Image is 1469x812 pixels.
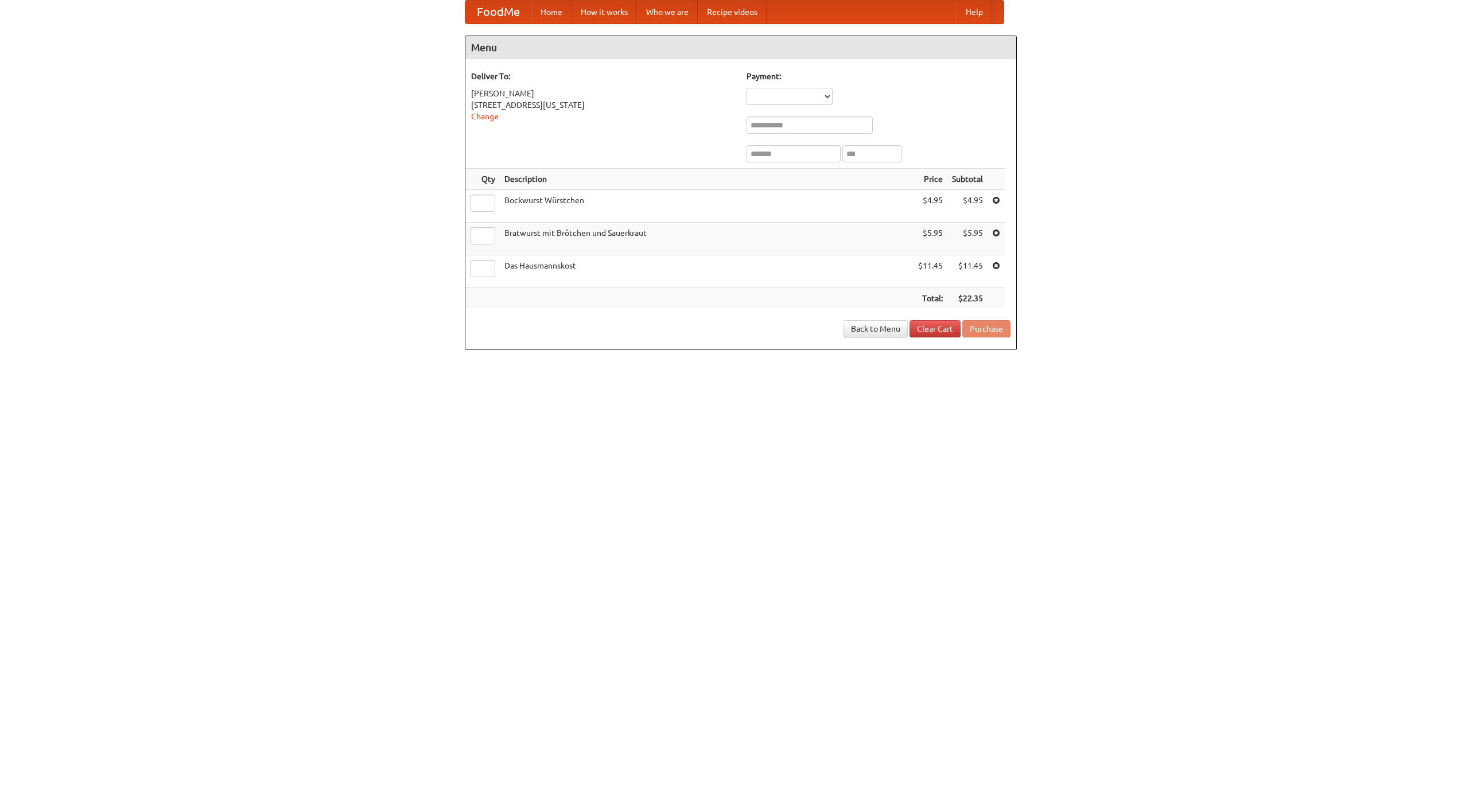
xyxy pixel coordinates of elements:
[747,71,1011,82] h5: Payment:
[471,99,735,111] div: [STREET_ADDRESS][US_STATE]
[947,190,988,223] td: $4.95
[910,320,961,337] a: Clear Cart
[914,190,947,223] td: $4.95
[471,88,735,99] div: [PERSON_NAME]
[500,255,914,288] td: Das Hausmannskost
[471,71,735,82] h5: Deliver To:
[572,1,637,24] a: How it works
[914,223,947,255] td: $5.95
[962,320,1011,337] button: Purchase
[844,320,908,337] a: Back to Menu
[957,1,992,24] a: Help
[914,169,947,190] th: Price
[465,1,531,24] a: FoodMe
[471,112,499,121] a: Change
[637,1,698,24] a: Who we are
[500,169,914,190] th: Description
[947,255,988,288] td: $11.45
[947,288,988,309] th: $22.35
[500,223,914,255] td: Bratwurst mit Brötchen und Sauerkraut
[914,255,947,288] td: $11.45
[947,223,988,255] td: $5.95
[531,1,572,24] a: Home
[500,190,914,223] td: Bockwurst Würstchen
[465,169,500,190] th: Qty
[698,1,767,24] a: Recipe videos
[465,36,1016,59] h4: Menu
[947,169,988,190] th: Subtotal
[914,288,947,309] th: Total:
